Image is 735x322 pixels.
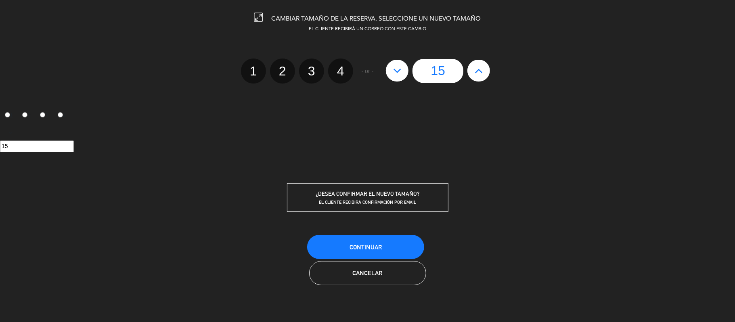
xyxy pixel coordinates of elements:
[307,235,424,259] button: Continuar
[270,59,295,84] label: 2
[241,59,266,84] label: 1
[5,112,10,117] input: 1
[309,261,426,285] button: Cancelar
[40,112,45,117] input: 3
[18,109,36,123] label: 2
[319,199,416,205] span: EL CLIENTE RECIBIRÁ CONFIRMACIÓN POR EMAIL
[53,109,71,123] label: 4
[353,270,383,276] span: Cancelar
[309,27,426,31] span: EL CLIENTE RECIBIRÁ UN CORREO CON ESTE CAMBIO
[22,112,27,117] input: 2
[272,16,481,22] span: CAMBIAR TAMAÑO DE LA RESERVA. SELECCIONE UN NUEVO TAMAÑO
[362,67,374,76] span: - or -
[299,59,324,84] label: 3
[328,59,353,84] label: 4
[350,244,382,251] span: Continuar
[58,112,63,117] input: 4
[36,109,53,123] label: 3
[316,190,419,197] span: ¿DESEA CONFIRMAR EL NUEVO TAMAÑO?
